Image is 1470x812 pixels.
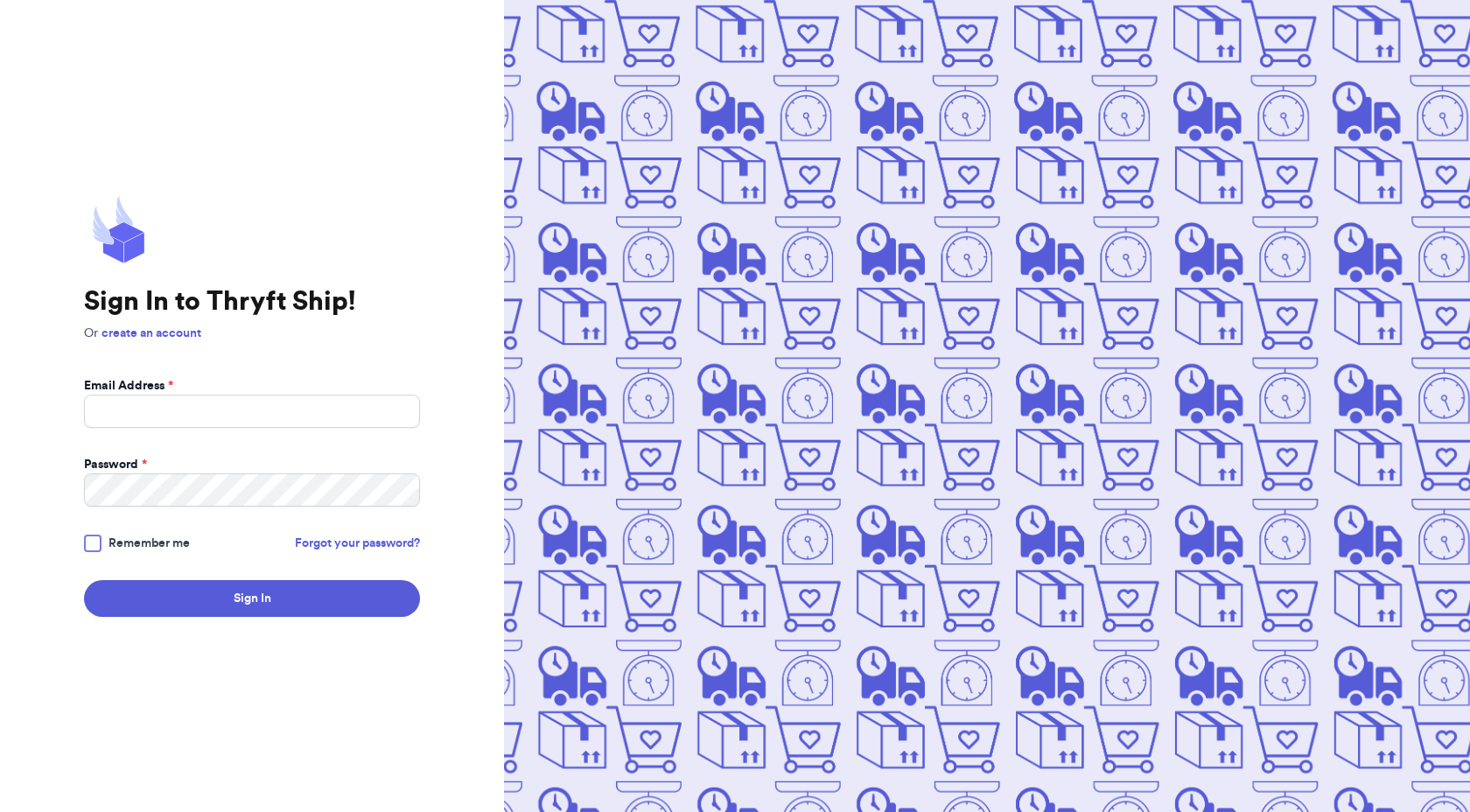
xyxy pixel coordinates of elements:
p: Or [84,325,420,342]
a: create an account [101,327,201,339]
h1: Sign In to Thryft Ship! [84,286,420,318]
label: Email Address [84,377,173,395]
a: Forgot your password? [295,535,420,552]
span: Remember me [108,535,190,552]
button: Sign In [84,580,420,617]
label: Password [84,456,147,473]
